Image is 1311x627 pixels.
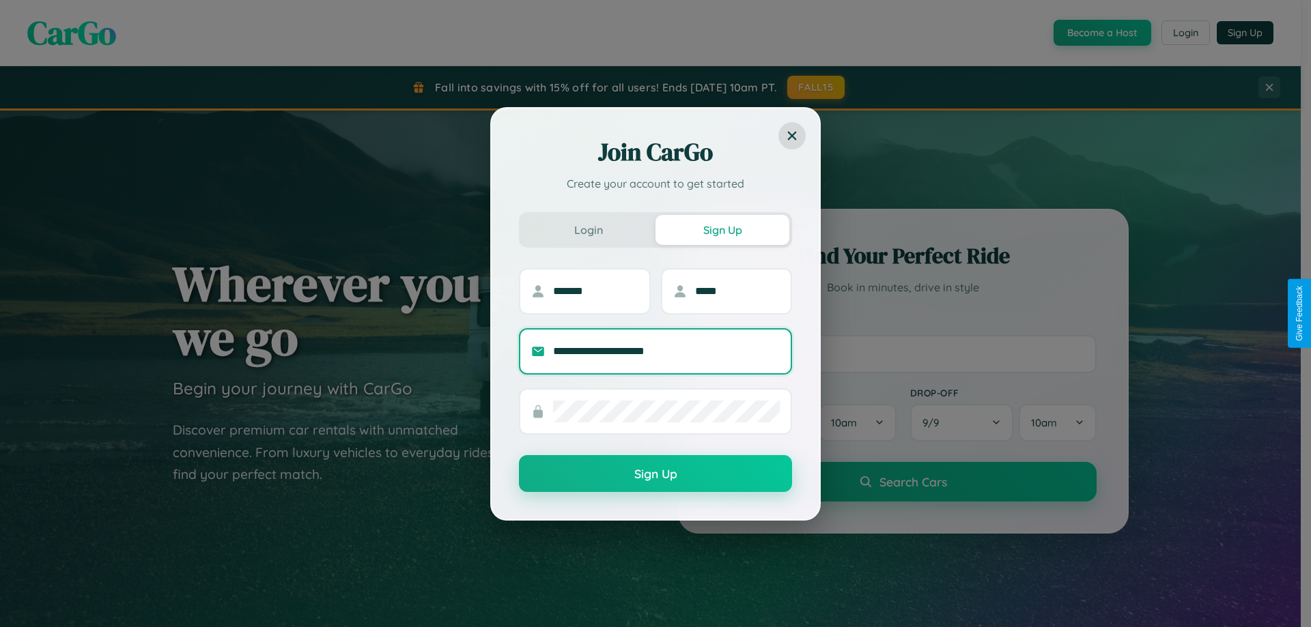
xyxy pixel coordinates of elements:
button: Login [522,215,655,245]
p: Create your account to get started [519,175,792,192]
div: Give Feedback [1295,286,1304,341]
button: Sign Up [655,215,789,245]
button: Sign Up [519,455,792,492]
h2: Join CarGo [519,136,792,169]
